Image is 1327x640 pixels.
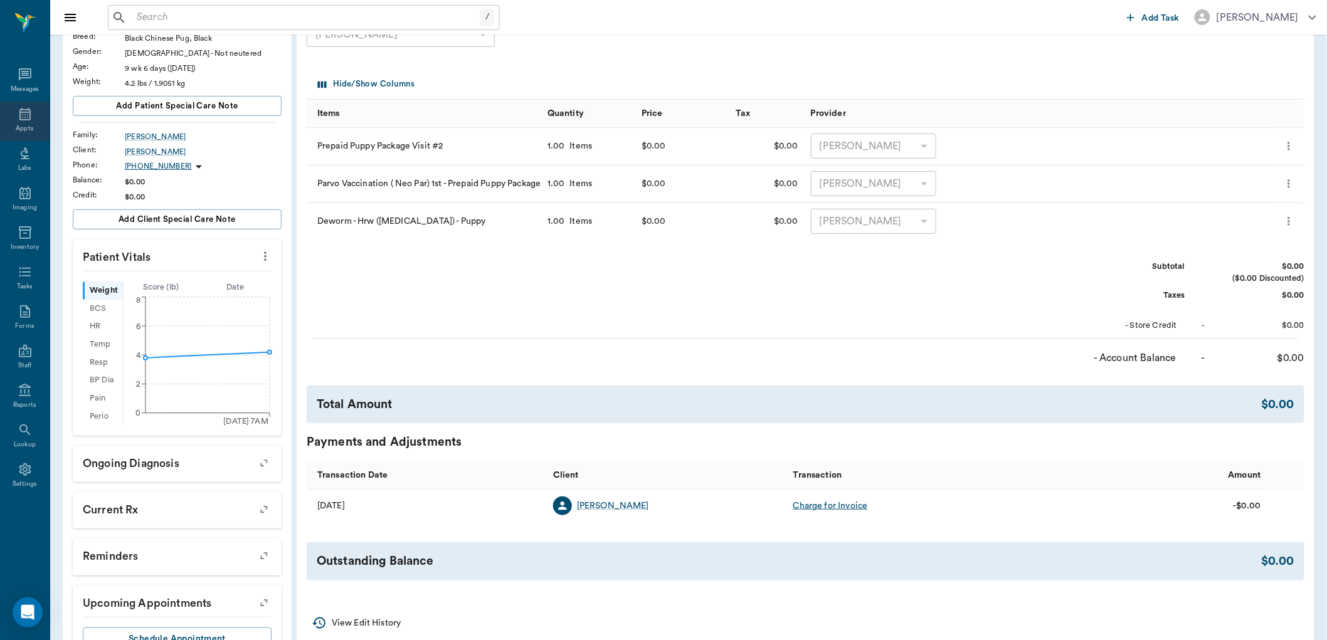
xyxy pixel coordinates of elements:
[18,361,31,370] div: Staff
[83,389,123,407] div: Pain
[1210,261,1304,273] div: $0.00
[83,372,123,390] div: BP Dia
[565,215,593,228] div: Items
[1279,173,1298,194] button: more
[125,131,282,142] div: [PERSON_NAME]
[125,161,191,172] p: [PHONE_NUMBER]
[13,203,37,212] div: Imaging
[73,209,282,229] button: Add client Special Care Note
[11,243,39,252] div: Inventory
[73,129,125,140] div: Family :
[1210,290,1304,302] div: $0.00
[793,458,842,493] div: Transaction
[317,500,345,512] div: 09/05/25
[125,176,282,187] div: $0.00
[125,48,282,59] div: [DEMOGRAPHIC_DATA] - Not neutered
[307,461,547,490] div: Transaction Date
[136,296,140,304] tspan: 8
[255,246,275,267] button: more
[642,137,666,155] div: $0.00
[793,500,868,512] div: Charge for Invoice
[642,96,663,131] div: Price
[787,461,1027,490] div: Transaction
[1122,6,1185,29] button: Add Task
[116,99,238,113] span: Add patient Special Care Note
[132,9,480,26] input: Search
[811,209,936,234] div: [PERSON_NAME]
[73,538,282,570] p: Reminders
[73,61,125,72] div: Age :
[124,281,198,293] div: Score ( lb )
[1185,6,1326,29] button: [PERSON_NAME]
[577,500,649,512] a: [PERSON_NAME]
[125,191,282,202] div: $0.00
[73,446,282,477] p: Ongoing diagnosis
[73,159,125,170] div: Phone :
[307,22,495,47] div: [PERSON_NAME]
[729,203,805,241] div: $0.00
[1202,350,1205,365] div: -
[547,96,584,131] div: Quantity
[73,31,125,42] div: Breed :
[136,380,140,388] tspan: 2
[1261,396,1294,414] div: $0.00
[332,617,401,630] p: View Edit History
[307,433,1304,451] div: Payments and Adjustments
[73,76,125,87] div: Weight :
[83,281,123,300] div: Weight
[73,174,125,186] div: Balance :
[317,396,1261,414] div: Total Amount
[1217,10,1299,25] div: [PERSON_NAME]
[83,318,123,336] div: HR
[83,300,123,318] div: BCS
[642,212,666,231] div: $0.00
[1091,261,1185,273] div: Subtotal
[547,461,787,490] div: Client
[1202,320,1205,332] div: -
[307,203,541,241] div: Deworm - Hrw ([MEDICAL_DATA]) - Puppy
[13,480,38,489] div: Settings
[73,189,125,201] div: Credit :
[553,458,579,493] div: Client
[73,492,282,523] p: Current Rx
[317,552,1261,570] div: Outstanding Balance
[198,281,273,293] div: Date
[13,597,43,627] div: Open Intercom Messenger
[15,322,34,331] div: Forms
[1261,552,1294,570] div: $0.00
[17,282,33,291] div: Tasks
[1279,135,1298,157] button: more
[1229,458,1261,493] div: Amount
[125,146,282,157] a: [PERSON_NAME]
[73,96,282,116] button: Add patient Special Care Note
[307,99,541,127] div: Items
[307,128,541,165] div: Prepaid Puppy Package Visit #2
[811,171,936,196] div: [PERSON_NAME]
[83,407,123,426] div: Perio
[73,239,282,271] p: Patient Vitals
[729,165,805,203] div: $0.00
[13,401,36,410] div: Reports
[729,128,805,165] div: $0.00
[125,63,282,74] div: 9 wk 6 days ([DATE])
[635,99,729,127] div: Price
[83,354,123,372] div: Resp
[317,96,340,131] div: Items
[119,212,236,226] span: Add client Special Care Note
[811,96,846,131] div: Provider
[1234,500,1261,512] div: -$0.00
[805,99,1039,127] div: Provider
[11,85,40,94] div: Messages
[736,96,750,131] div: Tax
[83,335,123,354] div: Temp
[1210,350,1304,365] div: $0.00
[1210,273,1304,285] div: ($0.00 Discounted)
[125,33,282,44] div: Black Chinese Pug, Black
[307,165,541,203] div: Parvo Vaccination ( Neo Par) 1st - Prepaid Puppy Package
[547,215,565,228] div: 1.00
[58,5,83,30] button: Close drawer
[73,144,125,155] div: Client :
[1083,320,1177,332] div: - Store Credit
